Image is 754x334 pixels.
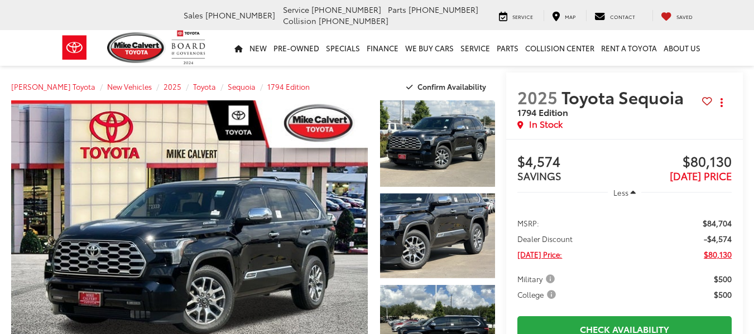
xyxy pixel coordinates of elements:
span: Sales [184,9,203,21]
a: Sequoia [228,81,256,91]
a: Finance [363,30,402,66]
span: Service [512,13,533,20]
a: 1794 Edition [267,81,310,91]
span: Confirm Availability [417,81,486,91]
a: 2025 [164,81,181,91]
a: WE BUY CARS [402,30,457,66]
a: Map [544,10,584,21]
img: 2025 Toyota Sequoia 1794 Edition [379,193,496,278]
span: Dealer Discount [517,233,573,244]
a: [PERSON_NAME] Toyota [11,81,95,91]
span: $80,130 [625,154,732,171]
span: [DATE] PRICE [670,168,732,183]
span: 2025 [517,85,558,109]
span: [PHONE_NUMBER] [409,4,478,15]
a: Contact [586,10,643,21]
img: Toyota [54,30,95,66]
a: About Us [660,30,704,66]
a: Service [457,30,493,66]
span: Contact [610,13,635,20]
button: Military [517,273,559,284]
span: Service [283,4,309,15]
span: Map [565,13,575,20]
span: MSRP: [517,217,539,229]
a: Expand Photo 1 [380,100,495,187]
a: New [246,30,270,66]
span: In Stock [529,118,563,130]
span: [DATE] Price: [517,249,562,260]
a: Parts [493,30,522,66]
span: dropdown dots [721,98,723,107]
img: 2025 Toyota Sequoia 1794 Edition [379,99,496,187]
span: -$4,574 [704,233,732,244]
a: Rent a Toyota [598,30,660,66]
a: Specials [323,30,363,66]
span: [PHONE_NUMBER] [311,4,381,15]
span: $4,574 [517,154,625,171]
a: Home [231,30,246,66]
img: Mike Calvert Toyota [107,32,166,63]
span: $500 [714,273,732,284]
button: Confirm Availability [400,77,496,96]
span: $84,704 [703,217,732,229]
span: $500 [714,289,732,300]
a: Pre-Owned [270,30,323,66]
span: College [517,289,558,300]
span: $80,130 [704,249,732,260]
span: [PHONE_NUMBER] [319,15,388,26]
span: Toyota Sequoia [561,85,688,109]
a: Collision Center [522,30,598,66]
span: Military [517,273,557,284]
span: [PHONE_NUMBER] [205,9,275,21]
span: SAVINGS [517,168,561,183]
a: Service [491,10,541,21]
span: Parts [388,4,406,15]
a: Toyota [193,81,216,91]
button: Actions [712,93,732,112]
a: Expand Photo 2 [380,193,495,279]
button: Less [608,182,641,202]
span: Saved [676,13,693,20]
button: College [517,289,560,300]
a: New Vehicles [107,81,152,91]
span: 1794 Edition [517,105,568,118]
span: Collision [283,15,316,26]
a: My Saved Vehicles [652,10,701,21]
span: Less [613,187,628,197]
